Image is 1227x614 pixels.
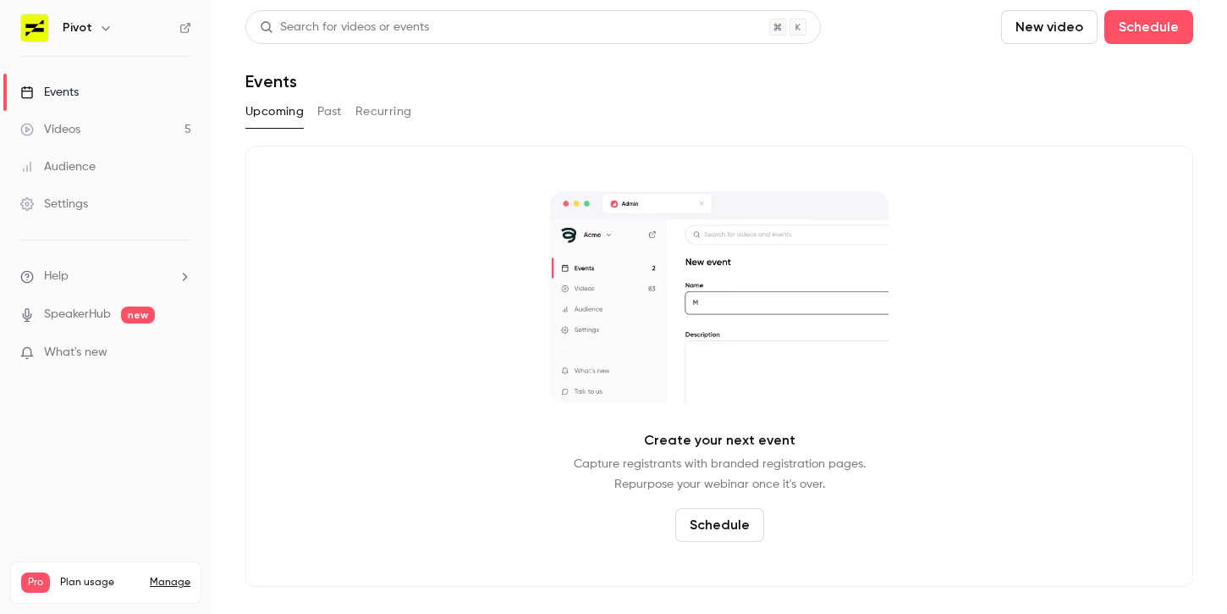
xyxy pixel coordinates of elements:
button: New video [1001,10,1098,44]
h1: Events [245,71,297,91]
li: help-dropdown-opener [20,268,191,285]
button: Schedule [675,508,764,542]
button: Schedule [1104,10,1193,44]
span: What's new [44,344,107,362]
button: Upcoming [245,98,304,125]
iframe: Noticeable Trigger [171,346,191,361]
div: Settings [20,196,88,213]
div: Events [20,84,79,101]
div: Search for videos or events [260,19,429,36]
p: Capture registrants with branded registration pages. Repurpose your webinar once it's over. [574,454,866,495]
a: Manage [150,576,190,589]
h6: Pivot [63,19,92,36]
span: new [121,307,155,324]
div: Audience [20,158,96,175]
a: SpeakerHub [44,306,111,324]
span: Pro [21,573,50,593]
button: Past [317,98,342,125]
span: Plan usage [60,576,140,589]
button: Recurring [355,98,412,125]
p: Create your next event [644,430,795,451]
div: Videos [20,121,80,138]
span: Help [44,268,69,285]
img: Pivot [21,14,48,41]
